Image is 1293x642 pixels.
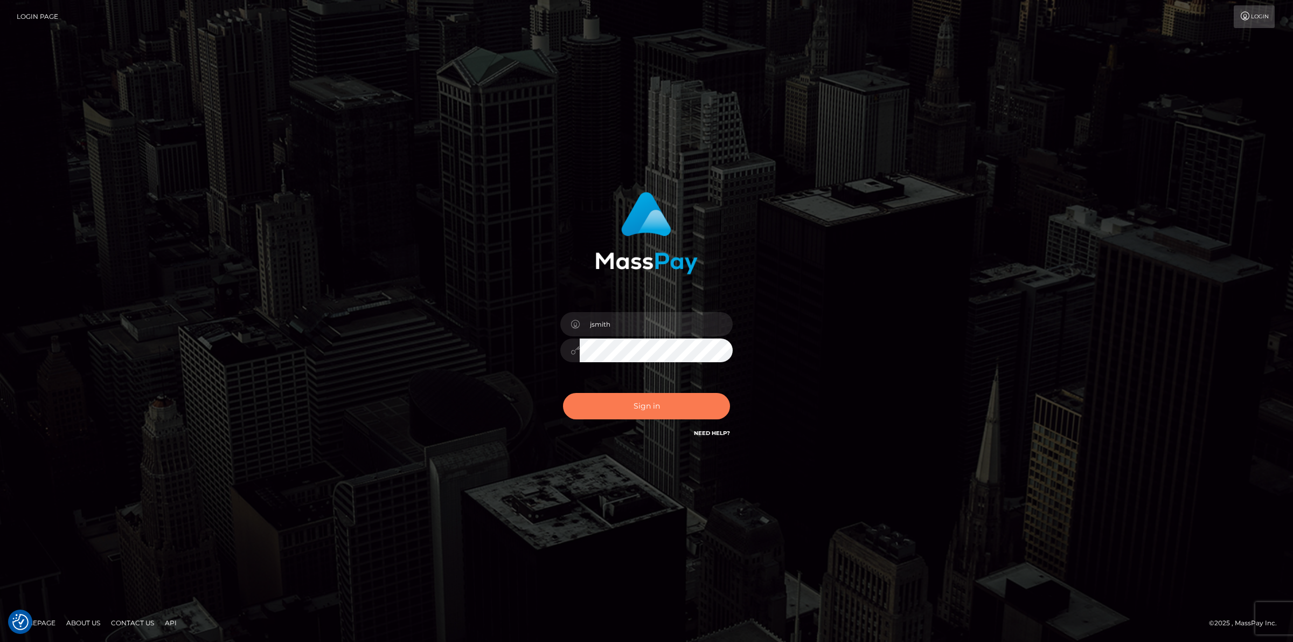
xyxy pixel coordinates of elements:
button: Consent Preferences [12,614,29,630]
a: Need Help? [694,430,730,437]
img: Revisit consent button [12,614,29,630]
a: API [161,615,181,631]
a: About Us [62,615,105,631]
a: Contact Us [107,615,158,631]
a: Homepage [12,615,60,631]
a: Login [1234,5,1275,28]
input: Username... [580,312,733,336]
img: MassPay Login [595,192,698,274]
div: © 2025 , MassPay Inc. [1209,617,1285,629]
button: Sign in [563,393,730,419]
a: Login Page [17,5,58,28]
